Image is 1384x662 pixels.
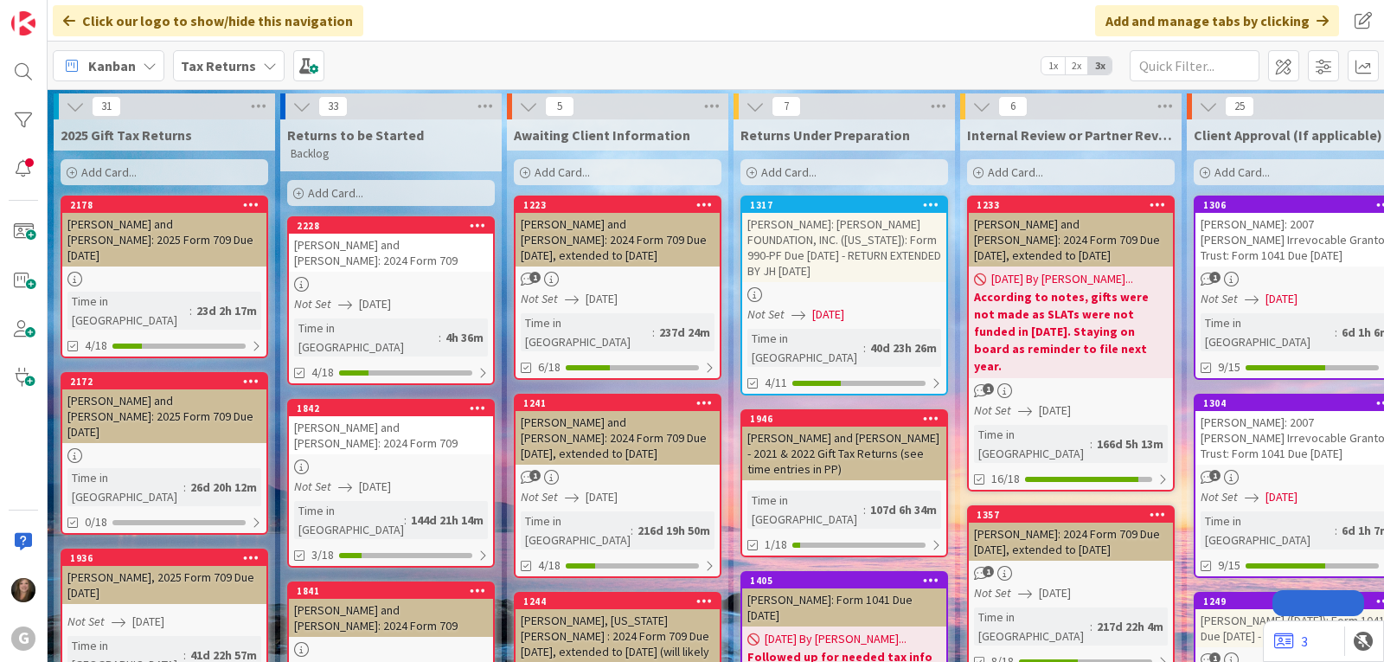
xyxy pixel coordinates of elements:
[991,270,1133,288] span: [DATE] By [PERSON_NAME]...
[977,199,1173,211] div: 1233
[866,338,941,357] div: 40d 23h 26m
[514,196,721,380] a: 1223[PERSON_NAME] and [PERSON_NAME]: 2024 Form 709 Due [DATE], extended to [DATE]Not Set[DATE]Tim...
[742,573,946,588] div: 1405
[1095,5,1339,36] div: Add and manage tabs by clicking
[81,164,137,180] span: Add Card...
[967,126,1175,144] span: Internal Review or Partner Review
[969,213,1173,267] div: [PERSON_NAME] and [PERSON_NAME]: 2024 Form 709 Due [DATE], extended to [DATE]
[289,416,493,454] div: [PERSON_NAME] and [PERSON_NAME]: 2024 Form 709
[289,599,493,637] div: [PERSON_NAME] and [PERSON_NAME]: 2024 Form 709
[1335,521,1337,540] span: :
[974,288,1168,375] b: According to notes, gifts were not made as SLATs were not funded in [DATE]. Staying on board as r...
[62,213,266,267] div: [PERSON_NAME] and [PERSON_NAME]: 2025 Form 709 Due [DATE]
[523,397,720,409] div: 1241
[742,411,946,480] div: 1946[PERSON_NAME] and [PERSON_NAME] - 2021 & 2022 Gift Tax Returns (see time entries in PP)
[516,594,720,609] div: 1244
[294,501,404,539] div: Time in [GEOGRAPHIC_DATA]
[289,218,493,234] div: 2228
[1201,489,1238,505] i: Not Set
[521,291,558,306] i: Not Set
[407,511,488,530] div: 144d 21h 14m
[294,318,439,357] div: Time in [GEOGRAPHIC_DATA]
[67,468,183,506] div: Time in [GEOGRAPHIC_DATA]
[439,328,441,347] span: :
[969,507,1173,523] div: 1357
[297,220,493,232] div: 2228
[1130,50,1259,81] input: Quick Filter...
[1088,57,1112,74] span: 3x
[62,550,266,566] div: 1936
[308,185,363,201] span: Add Card...
[85,513,107,531] span: 0/18
[652,323,655,342] span: :
[991,470,1020,488] span: 16/18
[67,292,189,330] div: Time in [GEOGRAPHIC_DATA]
[1039,402,1071,420] span: [DATE]
[291,147,491,161] p: Backlog
[812,305,844,324] span: [DATE]
[742,197,946,282] div: 1317[PERSON_NAME]: [PERSON_NAME] FOUNDATION, INC. ([US_STATE]): Form 990-PF Due [DATE] - RETURN E...
[863,500,866,519] span: :
[974,585,1011,601] i: Not Set
[181,57,256,74] b: Tax Returns
[538,358,561,376] span: 6/18
[62,550,266,604] div: 1936[PERSON_NAME], 2025 Form 709 Due [DATE]
[62,374,266,443] div: 2172[PERSON_NAME] and [PERSON_NAME]: 2025 Form 709 Due [DATE]
[1209,272,1221,283] span: 1
[765,630,907,648] span: [DATE] By [PERSON_NAME]...
[1092,434,1168,453] div: 166d 5h 13m
[1092,617,1168,636] div: 217d 22h 4m
[192,301,261,320] div: 23d 2h 17m
[969,197,1173,213] div: 1233
[974,425,1090,463] div: Time in [GEOGRAPHIC_DATA]
[11,627,35,651] div: G
[586,488,618,506] span: [DATE]
[1335,323,1337,342] span: :
[974,402,1011,418] i: Not Set
[62,197,266,267] div: 2178[PERSON_NAME] and [PERSON_NAME]: 2025 Form 709 Due [DATE]
[67,614,105,629] i: Not Set
[969,197,1173,267] div: 1233[PERSON_NAME] and [PERSON_NAME]: 2024 Form 709 Due [DATE], extended to [DATE]
[53,5,363,36] div: Click our logo to show/hide this navigation
[516,395,720,411] div: 1241
[404,511,407,530] span: :
[441,328,488,347] div: 4h 36m
[62,374,266,389] div: 2172
[772,96,801,117] span: 7
[740,196,948,395] a: 1317[PERSON_NAME]: [PERSON_NAME] FOUNDATION, INC. ([US_STATE]): Form 990-PF Due [DATE] - RETURN E...
[62,566,266,604] div: [PERSON_NAME], 2025 Form 709 Due [DATE]
[289,401,493,454] div: 1842[PERSON_NAME] and [PERSON_NAME]: 2024 Form 709
[516,197,720,213] div: 1223
[988,164,1043,180] span: Add Card...
[318,96,348,117] span: 33
[523,595,720,607] div: 1244
[866,500,941,519] div: 107d 6h 34m
[289,401,493,416] div: 1842
[311,546,334,564] span: 3/18
[523,199,720,211] div: 1223
[1201,291,1238,306] i: Not Set
[289,583,493,637] div: 1841[PERSON_NAME] and [PERSON_NAME]: 2024 Form 709
[294,479,331,494] i: Not Set
[535,164,590,180] span: Add Card...
[983,383,994,395] span: 1
[740,126,910,144] span: Returns Under Preparation
[183,478,186,497] span: :
[631,521,633,540] span: :
[311,363,334,382] span: 4/18
[747,306,785,322] i: Not Set
[297,402,493,415] div: 1842
[529,470,541,481] span: 1
[974,607,1090,646] div: Time in [GEOGRAPHIC_DATA]
[1225,96,1254,117] span: 25
[1201,313,1335,351] div: Time in [GEOGRAPHIC_DATA]
[1194,126,1382,144] span: Client Approval (If applicable)
[586,290,618,308] span: [DATE]
[287,216,495,385] a: 2228[PERSON_NAME] and [PERSON_NAME]: 2024 Form 709Not Set[DATE]Time in [GEOGRAPHIC_DATA]:4h 36m4/18
[70,552,266,564] div: 1936
[289,218,493,272] div: 2228[PERSON_NAME] and [PERSON_NAME]: 2024 Form 709
[62,197,266,213] div: 2178
[1265,290,1297,308] span: [DATE]
[761,164,817,180] span: Add Card...
[297,585,493,597] div: 1841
